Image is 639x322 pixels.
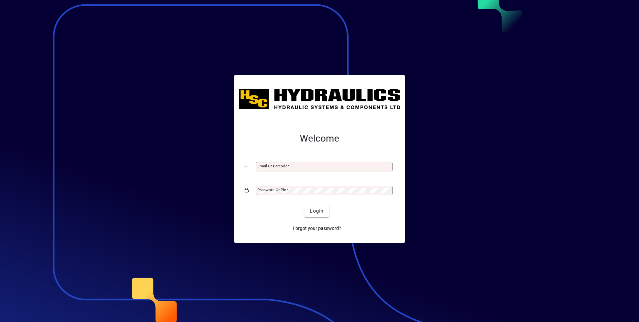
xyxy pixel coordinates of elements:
a: Forgot your password? [290,223,344,235]
span: Login [310,208,324,215]
button: Login [304,205,329,217]
mat-label: Email or Barcode [257,164,287,168]
h2: Welcome [245,133,394,144]
mat-label: Password or Pin [257,187,286,192]
span: Forgot your password? [293,225,341,232]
